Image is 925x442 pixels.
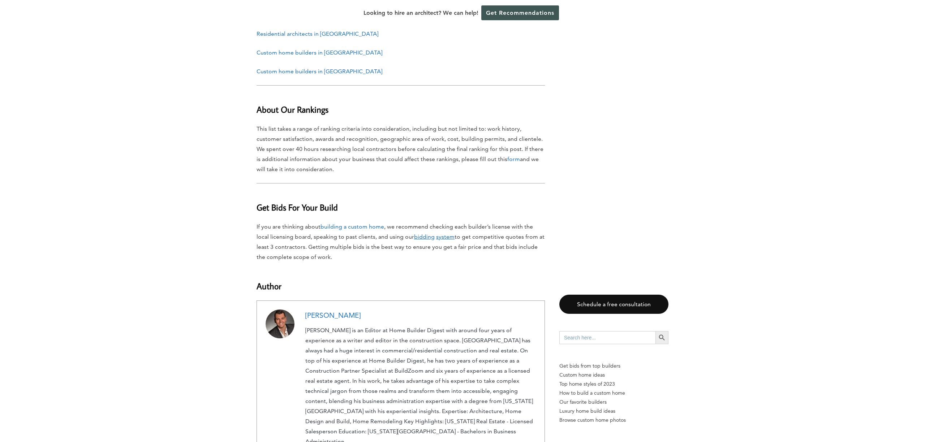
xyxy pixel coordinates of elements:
a: Schedule a free consultation [559,295,668,314]
iframe: Drift Widget Chat Controller [786,390,916,433]
a: Top home styles of 2023 [559,380,668,389]
a: Get Recommendations [481,5,559,20]
input: Search here... [559,331,655,344]
a: Custom home builders in [GEOGRAPHIC_DATA] [257,68,382,75]
a: form [507,156,520,162]
b: Get Bids For Your Build [257,201,338,213]
a: [PERSON_NAME] [305,311,361,320]
p: If you are thinking about , we recommend checking each builder’s license with the local licensing... [257,222,545,262]
a: Browse custom home photos [559,416,668,425]
u: bidding [414,233,435,240]
svg: Search [658,334,666,342]
a: Luxury home build ideas [559,407,668,416]
u: system [436,233,455,240]
p: This list takes a range of ranking criteria into consideration, including but not limited to: wor... [257,124,545,174]
p: Get bids from top builders [559,361,668,370]
a: Residential architects in [GEOGRAPHIC_DATA] [257,30,378,37]
a: Custom home ideas [559,370,668,380]
a: building a custom home [320,223,384,230]
a: Our favorite builders [559,398,668,407]
h3: Author [257,271,545,292]
b: About Our Rankings [257,104,328,115]
a: How to build a custom home [559,389,668,398]
a: Custom home builders in [GEOGRAPHIC_DATA] [257,49,382,56]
